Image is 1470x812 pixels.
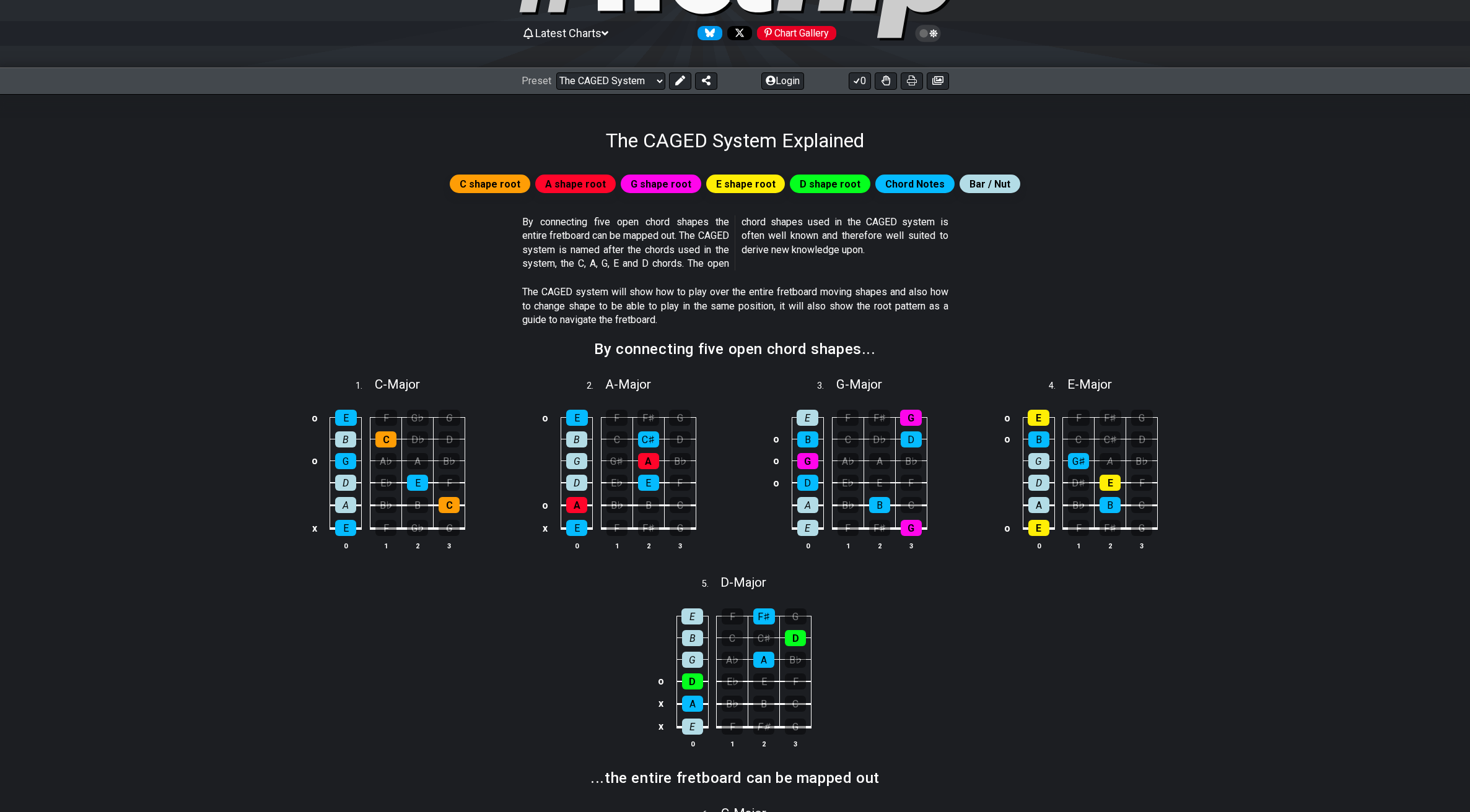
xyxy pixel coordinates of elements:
button: Edit Preset [669,72,691,90]
select: Preset [556,72,665,90]
div: B♭ [722,696,743,712]
th: 3 [434,539,465,552]
a: #fretflip at Pinterest [752,26,836,40]
div: A [797,497,818,513]
div: B [335,431,356,447]
div: F [375,410,397,426]
div: C [670,497,691,513]
div: F♯ [753,719,774,735]
div: F [606,520,628,536]
span: D shape root [800,175,860,193]
td: o [769,472,784,494]
span: Toggle light / dark theme [921,28,935,39]
div: C [722,630,743,646]
div: F [722,608,743,624]
button: Toggle Dexterity for all fretkits [875,72,897,90]
div: B [407,497,428,513]
div: A [1100,453,1121,469]
td: x [654,715,668,738]
div: B♭ [439,453,460,469]
span: A - Major [605,377,651,392]
th: 2 [632,539,664,552]
div: F♯ [1100,410,1121,426]
div: G [797,453,818,469]
p: By connecting five open chord shapes the entire fretboard can be mapped out. The CAGED system is ... [522,215,948,271]
div: D♯ [1068,475,1089,491]
span: A shape root [545,175,606,193]
div: C♯ [1100,431,1121,447]
div: C [785,696,806,712]
span: 3 . [817,379,836,393]
div: F [838,520,859,536]
div: G [785,719,806,735]
div: F♯ [869,520,890,536]
div: C [1131,497,1152,513]
div: G [670,520,691,536]
div: F♯ [1100,520,1121,536]
div: B [869,497,890,513]
td: o [654,670,668,693]
button: Create image [927,72,949,90]
button: Share Preset [695,72,717,90]
div: F♯ [637,410,659,426]
th: 2 [748,738,780,751]
div: D [566,475,587,491]
div: E [682,719,703,735]
div: D [785,630,806,646]
div: F [439,475,460,491]
div: A [638,453,659,469]
div: B♭ [375,497,396,513]
div: G [901,520,922,536]
td: o [1000,407,1015,429]
div: F♯ [638,520,659,536]
div: F♯ [753,608,775,624]
th: 0 [1023,539,1054,552]
span: C - Major [375,377,420,392]
div: E♭ [722,673,743,689]
div: E [797,410,818,426]
div: G [785,608,807,624]
div: B [638,497,659,513]
th: 2 [1095,539,1126,552]
td: x [307,516,322,540]
div: G♯ [1068,453,1089,469]
div: A [753,652,774,668]
div: A [682,696,703,712]
td: o [1000,516,1015,540]
th: 1 [717,738,748,751]
div: Chart Gallery [757,26,836,40]
div: D♭ [869,431,890,447]
th: 3 [664,539,696,552]
td: o [307,407,322,429]
h2: By connecting five open chord shapes... [594,342,875,356]
a: Follow #fretflip at Bluesky [693,26,722,40]
td: o [769,450,784,472]
div: F [901,475,922,491]
td: o [1000,428,1015,450]
div: E [335,410,357,426]
th: 1 [370,539,402,552]
th: 3 [895,539,927,552]
button: Login [761,72,804,90]
div: A♭ [722,652,743,668]
div: E [797,520,818,536]
span: E - Major [1067,377,1112,392]
td: o [538,494,553,517]
div: G [900,410,922,426]
div: G♭ [407,520,428,536]
div: A [869,453,890,469]
span: 1 . [356,379,374,393]
div: B♭ [901,453,922,469]
div: D [797,475,818,491]
h1: The CAGED System Explained [606,129,864,152]
td: o [307,450,322,472]
td: x [538,516,553,540]
div: B♭ [1131,453,1152,469]
div: G [335,453,356,469]
div: E [335,520,356,536]
div: G [1028,453,1049,469]
div: A [1028,497,1049,513]
div: F [722,719,743,735]
div: E [638,475,659,491]
span: Preset [522,75,551,87]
